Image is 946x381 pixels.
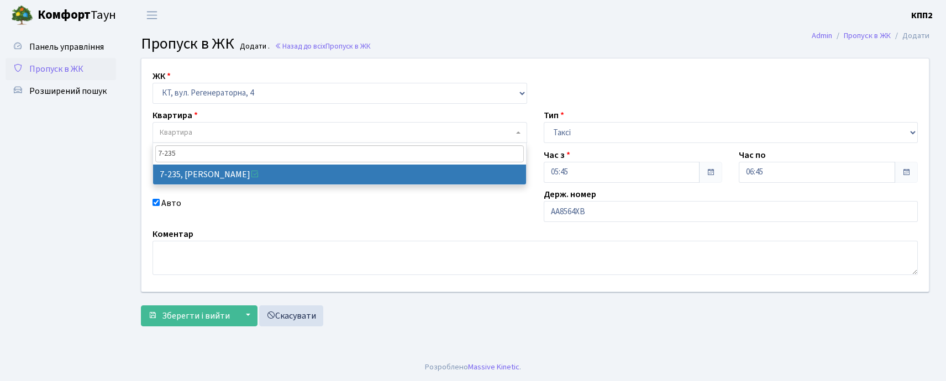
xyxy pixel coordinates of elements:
span: Зберегти і вийти [162,310,230,322]
button: Зберегти і вийти [141,305,237,326]
label: Квартира [153,109,198,122]
div: Розроблено . [425,361,521,373]
span: Таун [38,6,116,25]
label: Коментар [153,227,193,241]
a: Скасувати [259,305,323,326]
a: Admin [812,30,832,41]
a: Назад до всіхПропуск в ЖК [275,41,371,51]
label: Держ. номер [544,188,596,201]
span: Розширений пошук [29,85,107,97]
label: Авто [161,197,181,210]
li: 7-235, [PERSON_NAME] [153,165,526,184]
a: Розширений пошук [6,80,116,102]
span: Пропуск в ЖК [325,41,371,51]
label: Час по [739,149,766,162]
span: Панель управління [29,41,104,53]
input: АА1234АА [544,201,918,222]
label: Час з [544,149,570,162]
small: Додати . [238,42,270,51]
img: logo.png [11,4,33,27]
a: Пропуск в ЖК [6,58,116,80]
span: Пропуск в ЖК [29,63,83,75]
li: Додати [891,30,929,42]
span: Пропуск в ЖК [141,33,234,55]
a: Massive Kinetic [468,361,519,373]
a: КПП2 [911,9,933,22]
a: Панель управління [6,36,116,58]
label: Тип [544,109,564,122]
button: Переключити навігацію [138,6,166,24]
a: Пропуск в ЖК [844,30,891,41]
span: Квартира [160,127,192,138]
nav: breadcrumb [795,24,946,47]
b: Комфорт [38,6,91,24]
label: ЖК [153,70,171,83]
